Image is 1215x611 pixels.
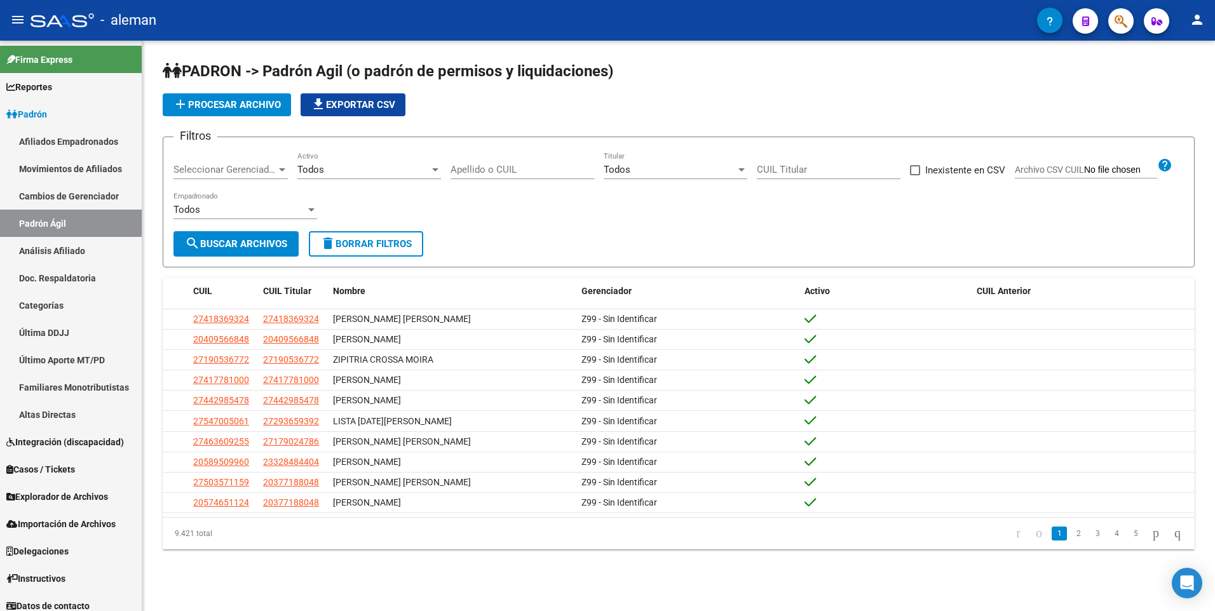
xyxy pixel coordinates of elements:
a: 3 [1090,527,1105,540]
li: page 3 [1088,523,1107,544]
input: Archivo CSV CUIL [1084,164,1157,176]
span: Gerenciador [581,286,632,296]
button: Exportar CSV [301,93,405,116]
div: Open Intercom Messenger [1172,568,1202,598]
li: page 5 [1126,523,1145,544]
span: Archivo CSV CUIL [1015,164,1084,175]
span: Z99 - Sin Identificar [581,436,657,446]
span: Z99 - Sin Identificar [581,334,657,344]
span: Inexistente en CSV [925,163,1005,178]
datatable-header-cell: CUIL Titular [258,278,328,305]
mat-icon: search [185,236,200,251]
mat-icon: menu [10,12,25,27]
span: 27293659392 [263,416,319,426]
span: LISTA [DATE][PERSON_NAME] [333,416,452,426]
span: 23328484404 [263,457,319,467]
span: [PERSON_NAME] [PERSON_NAME] [333,477,471,487]
span: Exportar CSV [311,99,395,111]
span: 27442985478 [263,395,319,405]
span: Seleccionar Gerenciador [173,164,276,175]
span: Firma Express [6,53,72,67]
a: go to previous page [1030,527,1048,540]
span: Buscar Archivos [185,238,287,250]
span: Activo [804,286,830,296]
span: Padrón [6,107,47,121]
span: Casos / Tickets [6,462,75,476]
span: Z99 - Sin Identificar [581,497,657,507]
span: Z99 - Sin Identificar [581,314,657,324]
button: Buscar Archivos [173,231,299,257]
span: Z99 - Sin Identificar [581,416,657,426]
span: Delegaciones [6,544,69,558]
span: 27417781000 [193,375,249,385]
span: [PERSON_NAME] [333,375,401,385]
span: Todos [297,164,324,175]
mat-icon: help [1157,158,1172,173]
mat-icon: file_download [311,97,326,112]
span: CUIL Titular [263,286,311,296]
a: 4 [1109,527,1124,540]
span: 20377188048 [263,497,319,507]
span: 27190536772 [263,354,319,365]
span: [PERSON_NAME] [PERSON_NAME] [333,314,471,324]
span: 20409566848 [193,334,249,344]
li: page 4 [1107,523,1126,544]
span: Z99 - Sin Identificar [581,457,657,467]
button: Procesar archivo [163,93,291,116]
datatable-header-cell: Activo [799,278,972,305]
span: CUIL [193,286,212,296]
span: 20377188048 [263,477,319,487]
mat-icon: add [173,97,188,112]
span: Z99 - Sin Identificar [581,395,657,405]
span: Importación de Archivos [6,517,116,531]
span: 20409566848 [263,334,319,344]
span: 27463609255 [193,436,249,446]
span: - aleman [100,6,156,34]
span: Z99 - Sin Identificar [581,354,657,365]
h3: Filtros [173,127,217,145]
mat-icon: person [1190,12,1205,27]
span: Procesar archivo [173,99,281,111]
li: page 1 [1050,523,1069,544]
span: [PERSON_NAME] [333,497,401,507]
datatable-header-cell: CUIL Anterior [972,278,1195,305]
a: go to first page [1010,527,1026,540]
button: Borrar Filtros [309,231,423,257]
span: Todos [604,164,630,175]
span: 20589509960 [193,457,249,467]
a: 5 [1128,527,1143,540]
span: Todos [173,204,200,215]
span: Reportes [6,80,52,94]
span: 27418369324 [263,314,319,324]
mat-icon: delete [320,236,336,251]
span: 27547005061 [193,416,249,426]
span: ZIPITRIA CROSSA MOIRA [333,354,433,365]
datatable-header-cell: Gerenciador [576,278,799,305]
li: page 2 [1069,523,1088,544]
span: 27418369324 [193,314,249,324]
span: Nombre [333,286,365,296]
span: [PERSON_NAME] [333,395,401,405]
datatable-header-cell: Nombre [328,278,576,305]
span: Borrar Filtros [320,238,412,250]
span: [PERSON_NAME] [333,334,401,344]
span: Z99 - Sin Identificar [581,375,657,385]
span: Explorador de Archivos [6,490,108,504]
span: PADRON -> Padrón Agil (o padrón de permisos y liquidaciones) [163,62,613,80]
a: go to last page [1169,527,1186,540]
a: 1 [1052,527,1067,540]
a: go to next page [1147,527,1165,540]
div: 9.421 total [163,518,367,549]
span: [PERSON_NAME] [333,457,401,467]
span: 27417781000 [263,375,319,385]
span: Integración (discapacidad) [6,435,124,449]
span: 27503571159 [193,477,249,487]
span: Instructivos [6,572,65,586]
span: Z99 - Sin Identificar [581,477,657,487]
span: 27190536772 [193,354,249,365]
span: 27442985478 [193,395,249,405]
span: 20574651124 [193,497,249,507]
span: [PERSON_NAME] [PERSON_NAME] [333,436,471,446]
a: 2 [1071,527,1086,540]
datatable-header-cell: CUIL [188,278,258,305]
